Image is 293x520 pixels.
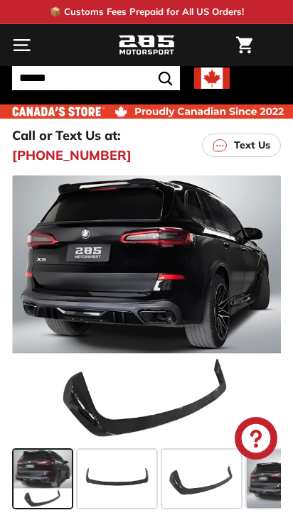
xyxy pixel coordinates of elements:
[229,25,260,65] a: Cart
[202,134,281,157] a: Text Us
[118,33,175,58] img: Logo_285_Motorsport_areodynamics_components
[12,66,180,90] input: Search
[12,126,121,145] p: Call or Text Us at:
[234,138,270,153] p: Text Us
[50,5,244,19] p: 📦 Customs Fees Prepaid for All US Orders!
[230,417,282,463] inbox-online-store-chat: Shopify online store chat
[12,146,132,165] a: [PHONE_NUMBER]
